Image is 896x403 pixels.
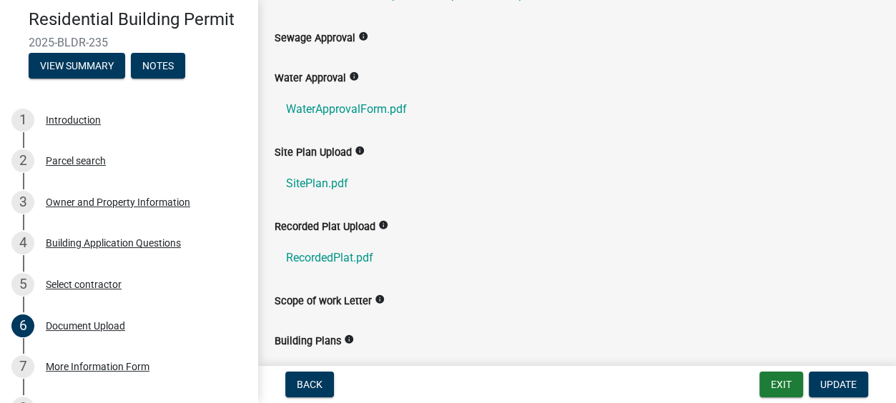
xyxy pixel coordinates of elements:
div: Select contractor [46,279,122,289]
label: Building Plans [275,337,341,347]
span: Back [297,379,323,390]
i: info [355,146,365,156]
i: info [375,294,385,304]
div: Introduction [46,115,101,125]
button: Update [809,372,868,397]
i: info [358,31,368,41]
a: 382 twin bridges plans.pdf [275,355,879,389]
div: 5 [11,273,34,296]
div: 1 [11,109,34,131]
div: Building Application Questions [46,238,181,248]
label: Site Plan Upload [275,148,352,158]
label: Water Approval [275,74,346,84]
div: Owner and Property Information [46,197,190,207]
div: Document Upload [46,321,125,331]
span: Update [820,379,857,390]
button: Notes [131,53,185,79]
div: 7 [11,355,34,378]
i: info [349,71,359,81]
wm-modal-confirm: Summary [29,61,125,72]
i: info [378,220,388,230]
a: SitePlan.pdf [275,166,879,201]
div: More Information Form [46,362,149,372]
div: 4 [11,232,34,254]
a: RecordedPlat.pdf [275,241,879,275]
a: WaterApprovalForm.pdf [275,92,879,126]
span: 2025-BLDR-235 [29,36,229,49]
div: Parcel search [46,156,106,166]
div: 3 [11,191,34,214]
h4: Residential Building Permit [29,9,246,30]
i: info [344,334,354,344]
label: Recorded Plat Upload [275,222,375,232]
button: View Summary [29,53,125,79]
wm-modal-confirm: Notes [131,61,185,72]
div: 2 [11,149,34,172]
button: Back [285,372,334,397]
div: 6 [11,314,34,337]
label: Sewage Approval [275,34,355,44]
label: Scope of work Letter [275,297,372,307]
button: Exit [759,372,803,397]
